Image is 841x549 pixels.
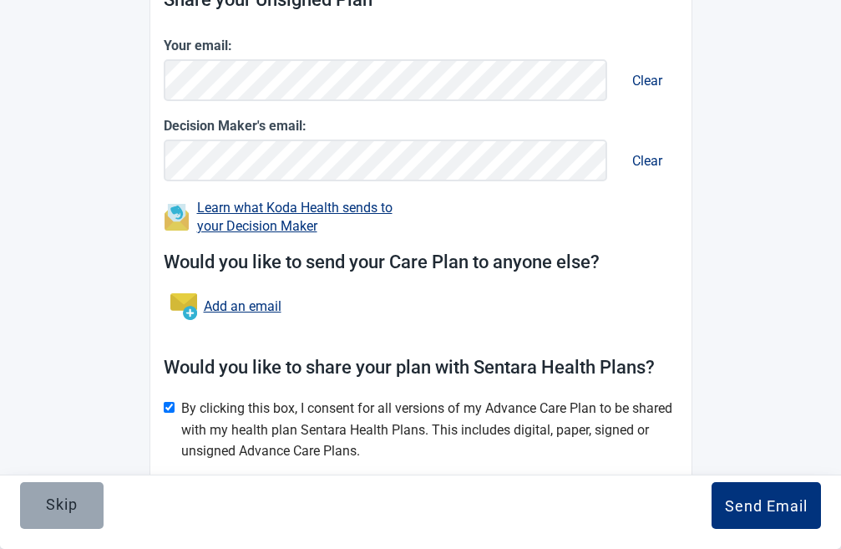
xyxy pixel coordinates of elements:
button: Send Email [712,482,821,529]
button: Remove [614,56,681,105]
a: Add an email [204,296,281,317]
label: Decision Maker's email: [164,115,678,136]
img: Add an email [170,293,197,320]
img: Learn what Koda Health sends to your Decision Maker [164,204,190,231]
button: Remove [614,136,681,186]
button: Skip [20,482,104,529]
h1: Would you like to share your plan with Sentara Health Plans? [164,353,678,383]
div: Send Email [725,497,808,514]
h1: Would you like to send your Care Plan to anyone else? [164,248,678,277]
div: By clicking this box, I consent for all versions of my Advance Care Plan to be shared with my hea... [181,398,678,460]
div: Skip [46,496,78,513]
button: Clear [619,137,676,185]
button: Add an email [164,287,288,327]
button: Clear [619,57,676,104]
a: Learn what Koda Health sends to your Decision Maker [197,200,393,234]
label: Your email: [164,35,678,56]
